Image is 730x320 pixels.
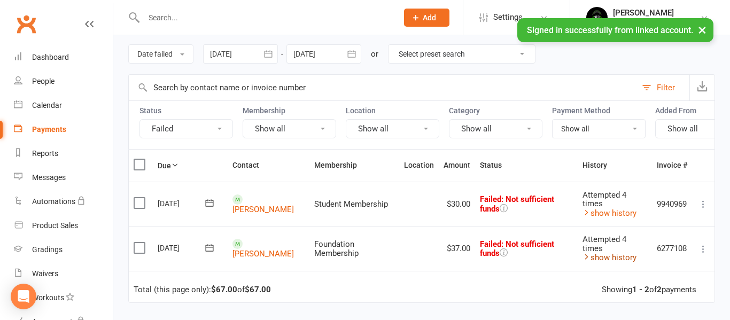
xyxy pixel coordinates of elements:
[139,106,233,115] label: Status
[439,150,475,181] th: Amount
[243,106,336,115] label: Membership
[14,166,113,190] a: Messages
[158,239,207,256] div: [DATE]
[14,69,113,93] a: People
[527,25,693,35] span: Signed in successfully from linked account.
[32,269,58,278] div: Waivers
[14,45,113,69] a: Dashboard
[243,119,336,138] button: Show all
[480,194,554,214] span: : Not sufficient funds
[11,284,36,309] div: Open Intercom Messenger
[583,235,626,253] span: Attempted 4 times
[32,77,55,85] div: People
[128,44,193,64] button: Date failed
[652,182,692,227] td: 9940969
[346,119,439,138] button: Show all
[586,7,608,28] img: thumb_image1716960047.png
[309,150,399,181] th: Membership
[153,150,228,181] th: Due
[578,150,652,181] th: History
[657,285,662,294] strong: 2
[14,286,113,310] a: Workouts
[232,205,294,214] a: [PERSON_NAME]
[14,262,113,286] a: Waivers
[232,249,294,259] a: [PERSON_NAME]
[346,106,439,115] label: Location
[371,48,378,60] div: or
[475,150,578,181] th: Status
[32,173,66,182] div: Messages
[314,199,388,209] span: Student Membership
[32,293,64,302] div: Workouts
[32,53,69,61] div: Dashboard
[14,190,113,214] a: Automations
[32,101,62,110] div: Calendar
[449,106,542,115] label: Category
[652,226,692,271] td: 6277108
[129,75,636,100] input: Search by contact name or invoice number
[32,221,78,230] div: Product Sales
[583,253,636,262] a: show history
[211,285,237,294] strong: $67.00
[423,13,436,22] span: Add
[693,18,712,41] button: ×
[32,149,58,158] div: Reports
[613,18,684,27] div: Soi 18 Muaythai Gym
[449,119,542,138] button: Show all
[480,194,554,214] span: Failed
[228,150,309,181] th: Contact
[583,208,636,218] a: show history
[14,238,113,262] a: Gradings
[480,239,554,259] span: : Not sufficient funds
[652,150,692,181] th: Invoice #
[32,245,63,254] div: Gradings
[439,182,475,227] td: $30.00
[404,9,449,27] button: Add
[141,10,390,25] input: Search...
[14,142,113,166] a: Reports
[552,106,646,115] label: Payment Method
[14,93,113,118] a: Calendar
[602,285,696,294] div: Showing of payments
[632,285,649,294] strong: 1 - 2
[32,197,75,206] div: Automations
[314,239,359,258] span: Foundation Membership
[613,8,684,18] div: [PERSON_NAME]
[636,75,689,100] button: Filter
[13,11,40,37] a: Clubworx
[32,125,66,134] div: Payments
[480,239,554,259] span: Failed
[493,5,523,29] span: Settings
[245,285,271,294] strong: $67.00
[439,226,475,271] td: $37.00
[583,190,626,209] span: Attempted 4 times
[399,150,439,181] th: Location
[14,118,113,142] a: Payments
[657,81,675,94] div: Filter
[134,285,271,294] div: Total (this page only): of
[14,214,113,238] a: Product Sales
[139,119,233,138] button: Failed
[158,195,207,212] div: [DATE]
